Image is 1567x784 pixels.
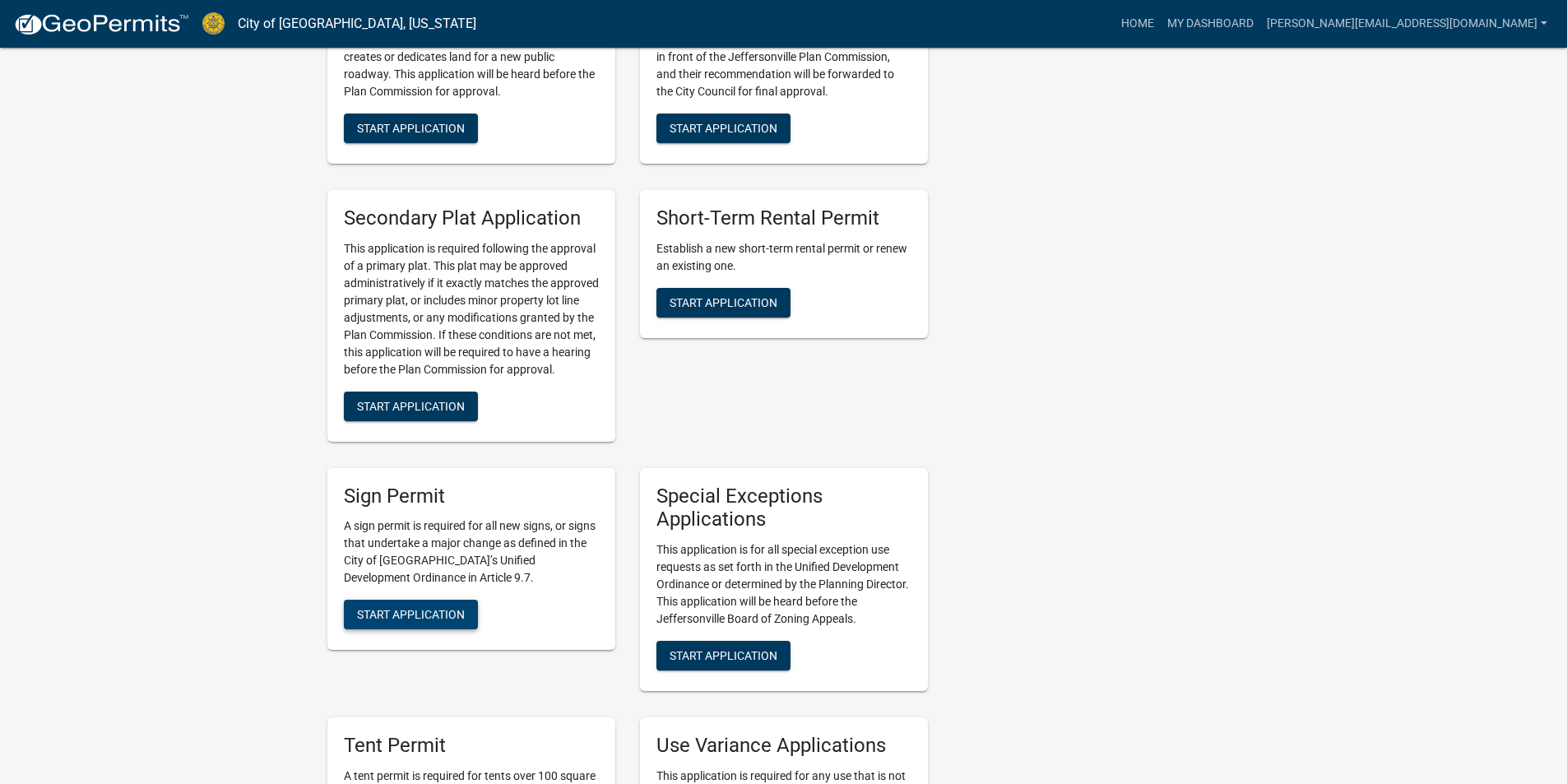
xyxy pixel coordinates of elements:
button: Start Application [344,114,478,143]
p: Establish a new short-term rental permit or renew an existing one. [656,240,911,275]
span: Start Application [357,399,465,412]
p: This application is required following the approval of a primary plat. This plat may be approved ... [344,240,599,378]
h5: Special Exceptions Applications [656,485,911,532]
span: Start Application [357,608,465,621]
button: Start Application [656,641,790,670]
h5: Short-Term Rental Permit [656,206,911,230]
a: [PERSON_NAME][EMAIL_ADDRESS][DOMAIN_NAME] [1260,8,1554,39]
button: Start Application [656,114,790,143]
h5: Secondary Plat Application [344,206,599,230]
h5: Use Variance Applications [656,734,911,758]
a: City of [GEOGRAPHIC_DATA], [US_STATE] [238,10,476,38]
h5: Tent Permit [344,734,599,758]
span: Start Application [670,649,777,662]
p: A sign permit is required for all new signs, or signs that undertake a major change as defined in... [344,517,599,587]
p: This application is for all special exception use requests as set forth in the Unified Developmen... [656,541,911,628]
img: City of Jeffersonville, Indiana [202,12,225,35]
button: Start Application [344,392,478,421]
span: Start Application [357,121,465,134]
h5: Sign Permit [344,485,599,508]
button: Start Application [344,600,478,629]
span: Start Application [670,295,777,308]
button: Start Application [656,288,790,318]
span: Start Application [670,121,777,134]
a: Home [1115,8,1161,39]
a: My Dashboard [1161,8,1260,39]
